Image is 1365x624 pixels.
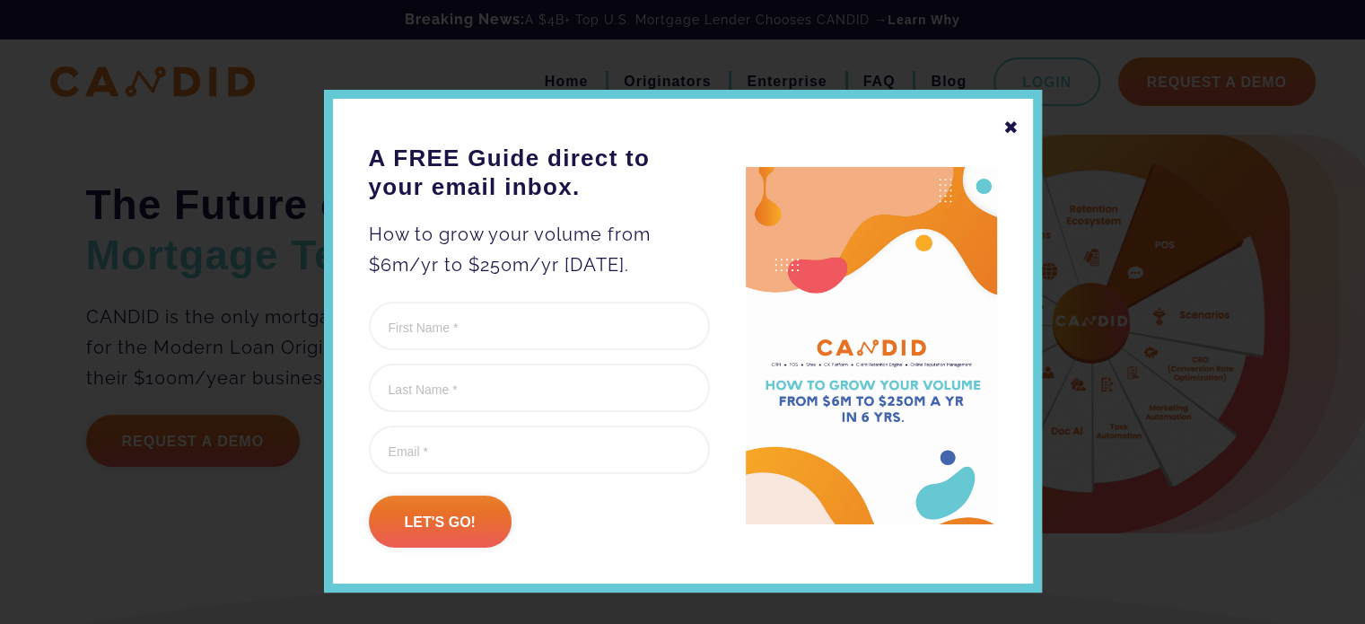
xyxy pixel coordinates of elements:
[369,364,710,412] input: Last Name *
[1003,112,1019,143] div: ✖
[746,167,997,525] img: A FREE Guide direct to your email inbox.
[369,302,710,350] input: First Name *
[369,144,710,201] h3: A FREE Guide direct to your email inbox.
[369,496,512,548] input: Let's go!
[369,219,710,280] p: How to grow your volume from $6m/yr to $250m/yr [DATE].
[369,426,710,474] input: Email *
